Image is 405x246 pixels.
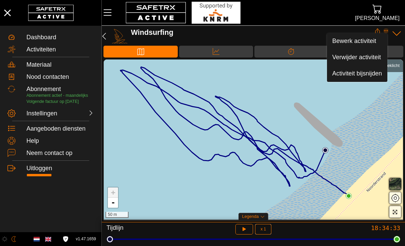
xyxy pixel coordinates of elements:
[131,28,374,37] div: Windsurfing
[11,236,17,242] img: ModeDark.svg
[26,34,94,41] div: Dashboard
[382,63,400,68] div: Zoeklicht
[7,149,16,157] img: ContactUs.svg
[7,61,16,69] img: Equipment.svg
[332,38,382,45] div: Bewerk activiteit
[45,236,51,242] img: en.svg
[192,2,240,24] img: RescueLogo.svg
[105,212,129,218] div: 50 m
[7,45,16,53] img: Activities.svg
[76,236,96,243] span: v1.47.1659
[26,73,94,81] div: Nood contacten
[61,236,70,242] a: Licentieovereenkomst
[2,236,7,242] img: ModeLight.svg
[254,46,328,58] div: Splitsen
[7,137,16,145] img: Help.svg
[322,147,328,153] img: PathStart.svg
[355,14,400,23] div: [PERSON_NAME]
[72,233,100,245] button: v1.47.1659
[34,236,40,242] img: nl.svg
[112,28,128,44] img: WIND_SURFING.svg
[26,61,94,68] div: Materiaal
[242,214,259,219] span: Legenda
[102,5,119,20] button: Menu
[346,193,352,199] img: PathEnd.svg
[108,198,118,208] a: Zoom out
[26,165,94,172] div: Uitloggen
[7,85,16,93] img: Subscription.svg
[26,110,59,117] div: Instellingen
[42,233,54,245] button: English
[26,46,94,53] div: Activiteiten
[26,125,94,132] div: Aangeboden diensten
[332,54,382,61] div: Verwijder activiteit
[26,137,94,144] div: Help
[179,46,253,58] div: Data
[26,99,79,104] span: Volgende factuur op [DATE]
[255,224,271,234] button: x 1
[332,70,382,77] div: Activiteit bijsnijden
[99,28,110,44] button: Terug
[261,227,266,231] span: x 1
[31,233,42,245] button: Dutch
[103,46,178,58] div: Kaart
[107,224,204,234] div: Tijdlijn
[26,86,94,93] div: Abonnement
[26,150,94,157] div: Neem contact op
[26,93,88,98] span: Abonnement actief - maandelijks
[303,224,400,232] div: 18:34:33
[108,187,118,198] a: Zoom in
[384,28,388,33] button: Collapse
